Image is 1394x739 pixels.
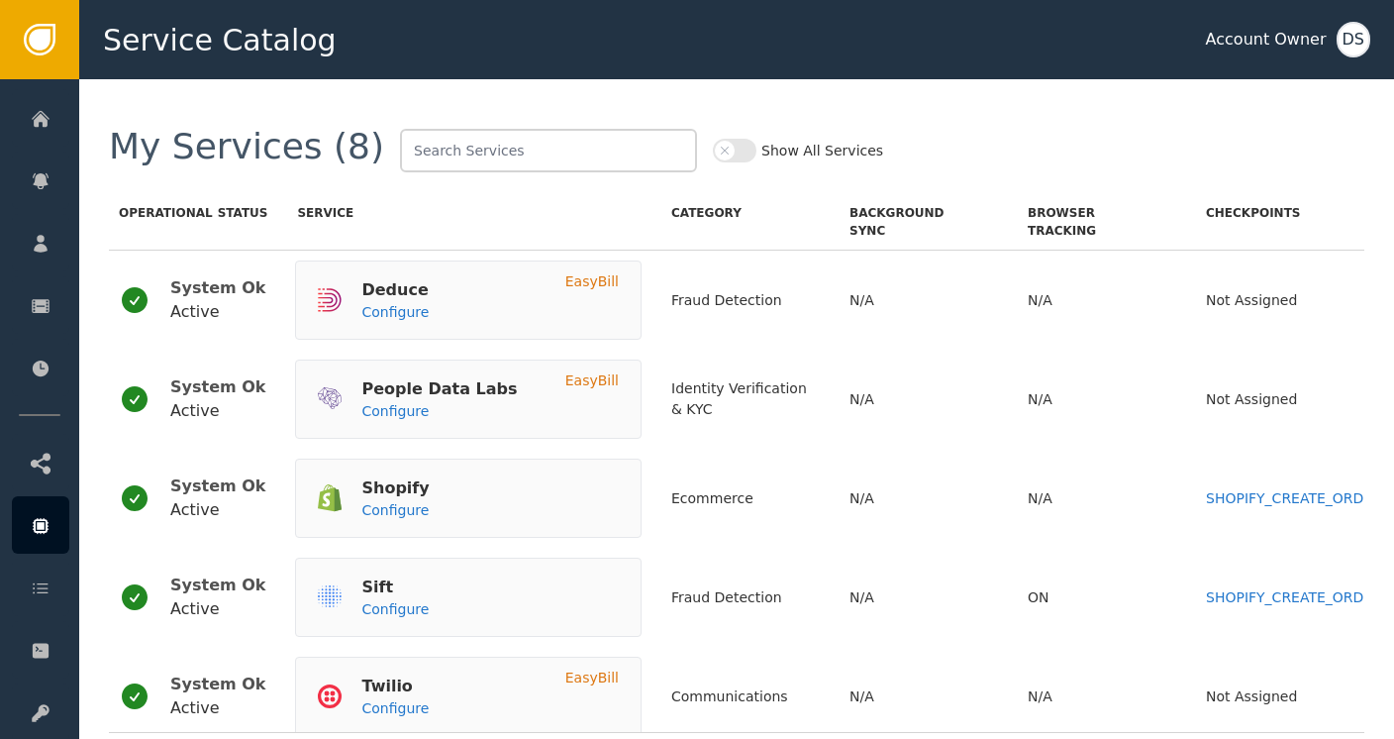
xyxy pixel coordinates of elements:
div: System Ok [170,673,265,696]
a: Configure [361,302,429,323]
div: Active [170,498,265,522]
div: EasyBill [565,668,619,688]
div: N/A [1028,389,1176,410]
div: System Ok [170,574,265,597]
div: N/A [849,488,998,509]
div: System Ok [170,475,265,498]
div: Checkpoints [1206,172,1354,240]
div: Category [671,172,820,240]
a: SHOPIFY_CREATE_ORDER [1206,587,1354,608]
div: System Ok [170,375,265,399]
div: Twilio [361,675,429,698]
a: Configure [361,698,429,719]
a: Configure [361,401,429,422]
a: SHOPIFY_CREATE_ORDER [1206,488,1354,509]
div: Sync [849,172,998,240]
div: N/A [849,686,998,707]
div: ON [1028,587,1176,608]
span: Configure [361,700,429,716]
div: Active [170,696,265,720]
div: Shopify [361,476,429,500]
div: Tracking [1028,172,1176,240]
div: Not Assigned [1206,389,1354,410]
div: Active [170,399,265,423]
div: Active [170,300,265,324]
div: My Services (8) [109,129,384,172]
a: Configure [361,500,429,521]
div: N/A [849,587,998,608]
div: People Data Labs [361,377,517,401]
div: Account Owner [1206,28,1327,52]
label: Show All Services [761,141,883,161]
div: Not Assigned [1206,686,1354,707]
div: N/A [1028,686,1176,707]
div: System Ok [170,276,265,300]
div: EasyBill [565,271,619,292]
div: Fraud Detection [671,587,820,608]
input: Search Services [400,129,697,172]
div: Service [297,172,642,240]
div: N/A [1028,488,1176,509]
div: Not Assigned [1206,290,1354,311]
button: DS [1337,22,1370,57]
div: Ecommerce [671,488,820,509]
div: Deduce [361,278,429,302]
div: Active [170,597,265,621]
div: N/A [849,290,998,311]
span: Background [849,204,993,222]
span: Configure [361,502,429,518]
span: Configure [361,601,429,617]
div: Sift [361,576,429,599]
span: Browser [1028,204,1171,222]
div: EasyBill [565,370,619,391]
span: Service Catalog [103,18,337,62]
div: Identity Verification & KYC [671,378,820,420]
span: Operational [119,204,213,240]
div: Status [119,172,297,240]
span: Configure [361,304,429,320]
div: N/A [849,389,998,410]
span: Configure [361,403,429,419]
div: Communications [671,686,820,707]
div: N/A [1028,290,1176,311]
div: Fraud Detection [671,290,820,311]
a: Configure [361,599,429,620]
